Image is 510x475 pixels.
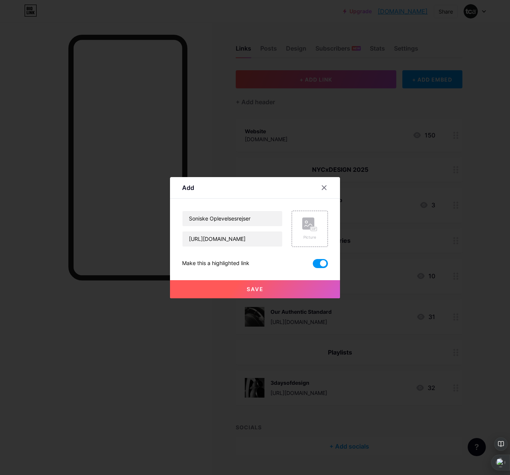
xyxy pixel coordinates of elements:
[302,234,317,240] div: Picture
[182,231,282,247] input: URL
[182,183,194,192] div: Add
[182,259,249,268] div: Make this a highlighted link
[182,211,282,226] input: Title
[170,280,340,298] button: Save
[247,286,264,292] span: Save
